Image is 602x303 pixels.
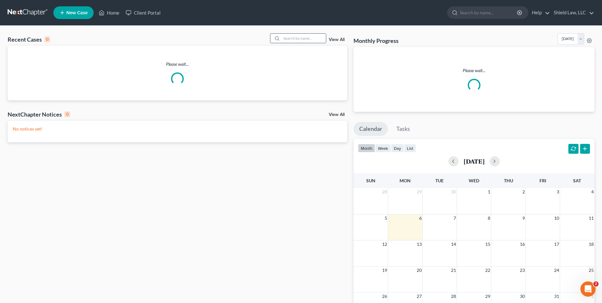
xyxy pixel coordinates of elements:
[381,188,388,196] span: 28
[487,214,491,222] span: 8
[419,214,422,222] span: 6
[44,37,50,42] div: 0
[519,240,526,248] span: 16
[588,266,594,274] span: 25
[580,281,596,297] iframe: Intercom live chat
[416,188,422,196] span: 29
[66,10,88,15] span: New Case
[529,7,550,18] a: Help
[358,144,375,152] button: month
[460,7,518,18] input: Search by name...
[519,266,526,274] span: 23
[504,178,513,183] span: Thu
[450,188,457,196] span: 30
[381,266,388,274] span: 19
[539,178,546,183] span: Fri
[122,7,164,18] a: Client Portal
[591,188,594,196] span: 4
[404,144,416,152] button: list
[416,293,422,300] span: 27
[450,266,457,274] span: 21
[416,240,422,248] span: 13
[551,7,594,18] a: Shield Law, LLC
[485,293,491,300] span: 29
[391,122,416,136] a: Tasks
[416,266,422,274] span: 20
[553,214,560,222] span: 10
[375,144,391,152] button: week
[329,37,345,42] a: View All
[553,293,560,300] span: 31
[450,293,457,300] span: 28
[593,281,599,286] span: 2
[354,122,388,136] a: Calendar
[573,178,581,183] span: Sat
[485,266,491,274] span: 22
[391,144,404,152] button: day
[64,111,70,117] div: 0
[96,7,122,18] a: Home
[522,214,526,222] span: 9
[487,188,491,196] span: 1
[8,61,347,67] p: Please wait...
[553,266,560,274] span: 24
[522,188,526,196] span: 2
[8,36,50,43] div: Recent Cases
[281,34,326,43] input: Search by name...
[400,178,411,183] span: Mon
[354,37,399,44] h3: Monthly Progress
[485,240,491,248] span: 15
[8,111,70,118] div: NextChapter Notices
[381,240,388,248] span: 12
[435,178,444,183] span: Tue
[366,178,375,183] span: Sun
[13,126,342,132] p: No notices yet!
[381,293,388,300] span: 26
[464,158,485,165] h2: [DATE]
[450,240,457,248] span: 14
[359,67,589,74] p: Please wait...
[553,240,560,248] span: 17
[556,188,560,196] span: 3
[519,293,526,300] span: 30
[384,214,388,222] span: 5
[329,112,345,117] a: View All
[588,214,594,222] span: 11
[469,178,479,183] span: Wed
[588,240,594,248] span: 18
[453,214,457,222] span: 7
